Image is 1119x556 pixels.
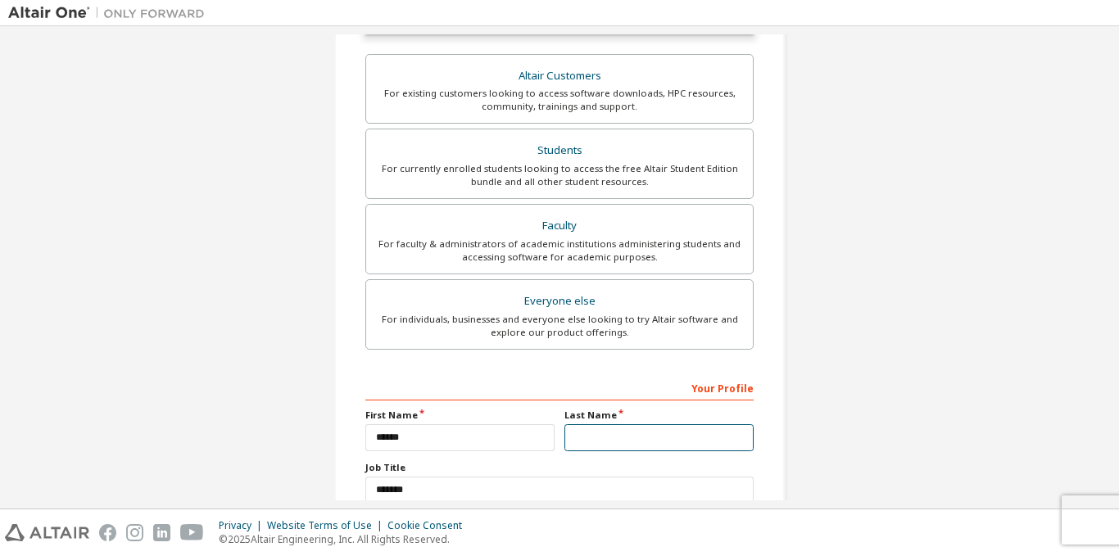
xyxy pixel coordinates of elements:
[99,524,116,541] img: facebook.svg
[376,87,743,113] div: For existing customers looking to access software downloads, HPC resources, community, trainings ...
[376,162,743,188] div: For currently enrolled students looking to access the free Altair Student Edition bundle and all ...
[365,409,555,422] label: First Name
[376,215,743,237] div: Faculty
[153,524,170,541] img: linkedin.svg
[8,5,213,21] img: Altair One
[180,524,204,541] img: youtube.svg
[564,409,754,422] label: Last Name
[376,290,743,313] div: Everyone else
[365,374,754,400] div: Your Profile
[376,313,743,339] div: For individuals, businesses and everyone else looking to try Altair software and explore our prod...
[267,519,387,532] div: Website Terms of Use
[376,65,743,88] div: Altair Customers
[387,519,472,532] div: Cookie Consent
[376,237,743,264] div: For faculty & administrators of academic institutions administering students and accessing softwa...
[365,461,754,474] label: Job Title
[376,139,743,162] div: Students
[219,519,267,532] div: Privacy
[219,532,472,546] p: © 2025 Altair Engineering, Inc. All Rights Reserved.
[5,524,89,541] img: altair_logo.svg
[126,524,143,541] img: instagram.svg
